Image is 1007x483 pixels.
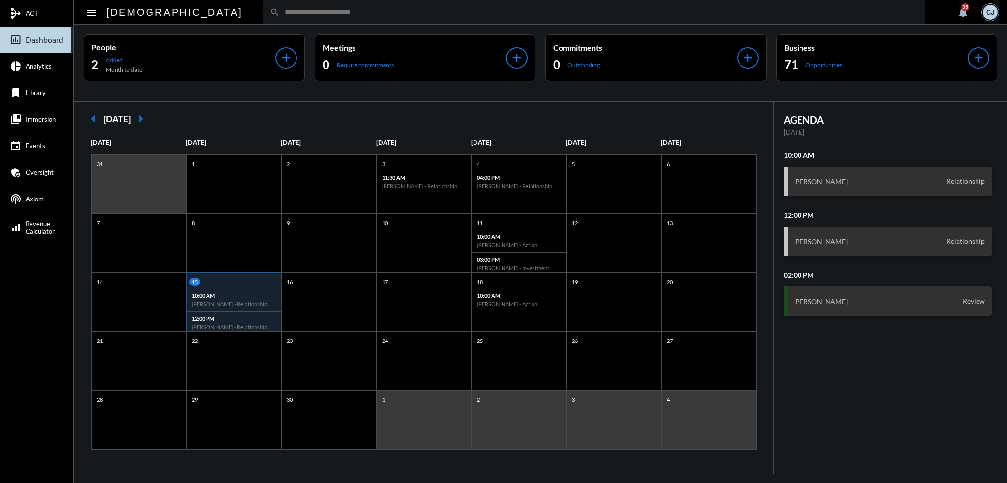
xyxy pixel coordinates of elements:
mat-icon: insert_chart_outlined [10,34,22,46]
p: 9 [284,219,292,227]
p: Business [784,43,968,52]
mat-icon: add [972,51,985,65]
mat-icon: notifications [957,6,969,18]
mat-icon: search [270,7,280,17]
p: Commitments [553,43,737,52]
mat-icon: collections_bookmark [10,114,22,125]
p: 10:00 AM [477,292,561,299]
p: 12 [569,219,580,227]
span: Oversight [26,169,54,176]
mat-icon: event [10,140,22,152]
span: Relationship [944,237,987,246]
p: [DATE] [91,139,186,146]
h2: 71 [784,57,798,73]
p: 03:00 PM [477,256,561,263]
h2: AGENDA [784,114,993,126]
h3: [PERSON_NAME] [793,237,848,246]
mat-icon: arrow_right [131,109,150,129]
h3: [PERSON_NAME] [793,297,848,306]
mat-icon: admin_panel_settings [10,167,22,178]
p: 8 [189,219,197,227]
h2: [DATE] [103,114,131,124]
mat-icon: add [510,51,524,65]
p: 5 [569,160,577,168]
h6: [PERSON_NAME] - Relationship [192,301,276,307]
span: Revenue Calculator [26,220,55,235]
p: 2 [284,160,292,168]
p: 25 [474,337,485,345]
p: 4 [664,396,672,404]
h6: [PERSON_NAME] - Action [477,301,561,307]
p: Require commitments [337,61,394,69]
p: 15 [189,278,200,286]
h3: [PERSON_NAME] [793,177,848,186]
mat-icon: add [741,51,755,65]
p: 19 [569,278,580,286]
span: Axiom [26,195,44,203]
p: 20 [664,278,675,286]
p: 29 [189,396,200,404]
p: [DATE] [661,139,756,146]
h2: [DEMOGRAPHIC_DATA] [106,4,243,20]
span: Immersion [26,115,56,123]
p: 27 [664,337,675,345]
p: 31 [94,160,105,168]
p: 30 [284,396,295,404]
p: 11:30 AM [382,174,466,181]
p: Opportunities [805,61,842,69]
span: Analytics [26,62,52,70]
h2: 0 [323,57,329,73]
p: 10:00 AM [477,233,561,240]
mat-icon: signal_cellular_alt [10,222,22,233]
p: Meetings [323,43,506,52]
h6: [PERSON_NAME] - Investment [477,265,561,271]
p: People [91,42,275,52]
span: Dashboard [26,35,63,44]
p: 26 [569,337,580,345]
p: 17 [380,278,390,286]
h2: 12:00 PM [784,211,993,219]
span: Library [26,89,46,97]
p: [DATE] [784,128,993,136]
p: 22 [189,337,200,345]
p: 11 [474,219,485,227]
p: 28 [94,396,105,404]
p: 10:00 AM [192,292,276,299]
mat-icon: Side nav toggle icon [86,7,97,19]
p: [DATE] [186,139,281,146]
h6: [PERSON_NAME] - Action [477,242,561,248]
mat-icon: arrow_left [84,109,103,129]
p: 14 [94,278,105,286]
p: Added [106,57,142,64]
span: Review [960,297,987,306]
h2: 0 [553,57,560,73]
h2: 10:00 AM [784,151,993,159]
p: 1 [380,396,387,404]
p: 6 [664,160,672,168]
div: CJ [983,5,998,20]
p: 12:00 PM [192,315,276,322]
p: 7 [94,219,102,227]
button: Toggle sidenav [82,2,101,22]
p: 24 [380,337,390,345]
p: 04:00 PM [477,174,561,181]
span: Events [26,142,45,150]
mat-icon: bookmark [10,87,22,99]
p: 10 [380,219,390,227]
span: ACT [26,9,38,17]
mat-icon: pie_chart [10,60,22,72]
p: 3 [380,160,387,168]
h6: [PERSON_NAME] - Relationship [192,324,276,330]
h2: 02:00 PM [784,271,993,279]
h6: [PERSON_NAME] - Relationship [477,183,561,189]
p: [DATE] [566,139,661,146]
p: Outstanding [567,61,600,69]
span: Relationship [944,177,987,186]
mat-icon: podcasts [10,193,22,205]
p: 1 [189,160,197,168]
p: 23 [284,337,295,345]
p: 13 [664,219,675,227]
p: 21 [94,337,105,345]
p: 18 [474,278,485,286]
p: 2 [474,396,482,404]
